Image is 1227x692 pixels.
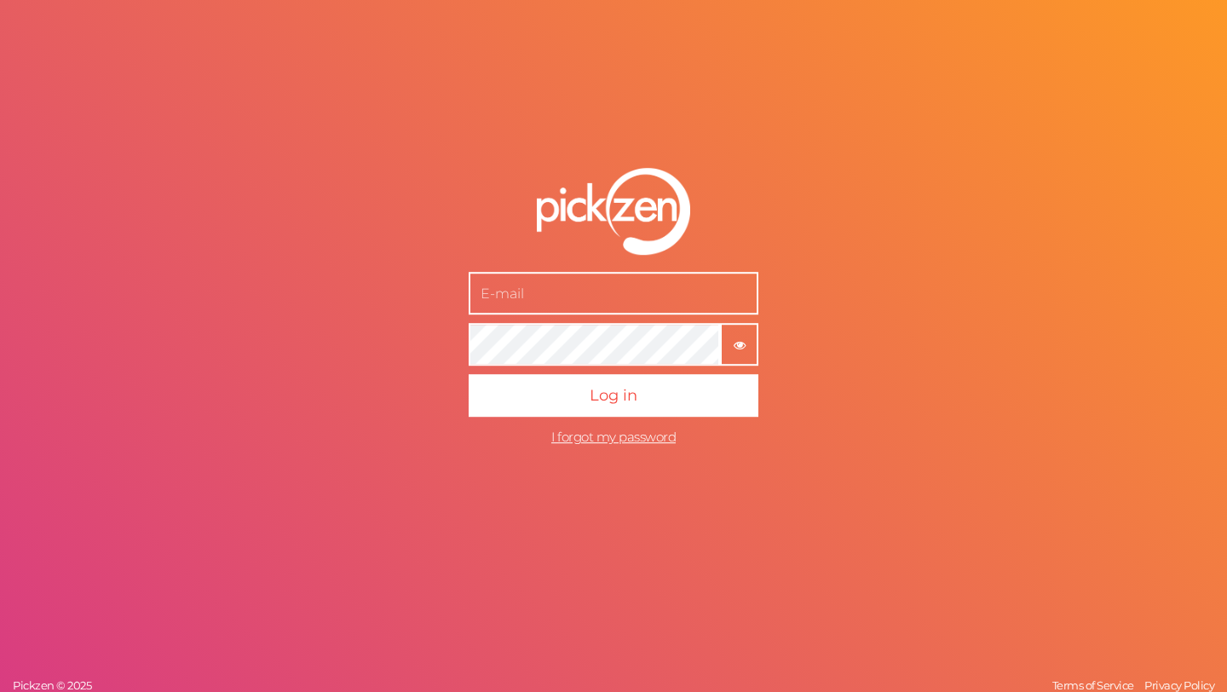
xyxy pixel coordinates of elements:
[551,429,676,445] a: I forgot my password
[1144,678,1214,692] span: Privacy Policy
[537,169,690,256] img: pz-logo-white.png
[1048,678,1138,692] a: Terms of Service
[469,374,758,417] button: Log in
[9,678,95,692] a: Pickzen © 2025
[1140,678,1218,692] a: Privacy Policy
[1052,678,1134,692] span: Terms of Service
[469,272,758,314] input: E-mail
[590,386,637,405] span: Log in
